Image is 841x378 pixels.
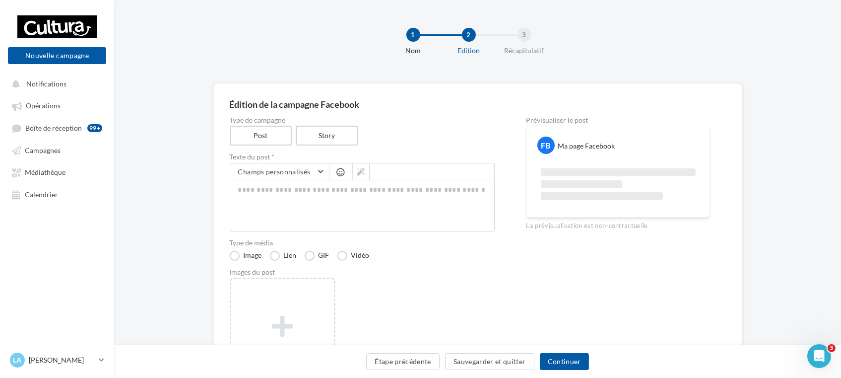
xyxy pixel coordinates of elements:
div: Édition de la campagne Facebook [230,100,726,109]
div: Nom [382,46,445,56]
div: Prévisualiser le post [526,117,710,124]
a: Médiathèque [6,163,108,181]
div: Images du post [230,269,495,276]
label: Type de campagne [230,117,495,124]
label: GIF [305,251,329,261]
div: Edition [437,46,501,56]
label: Lien [270,251,297,261]
label: Story [296,126,358,146]
button: Sauvegarder et quitter [445,353,534,370]
button: Nouvelle campagne [8,47,106,64]
span: Opérations [26,102,61,110]
div: La prévisualisation est non-contractuelle [526,218,710,230]
span: Boîte de réception [25,124,82,132]
a: Calendrier [6,185,108,203]
div: 99+ [87,124,102,132]
span: Notifications [26,79,66,88]
a: Opérations [6,96,108,114]
button: Champs personnalisés [230,163,329,180]
p: [PERSON_NAME] [29,355,95,365]
div: Récapitulatif [493,46,556,56]
a: Campagnes [6,141,108,159]
label: Vidéo [337,251,370,261]
label: Post [230,126,292,146]
span: Champs personnalisés [238,167,311,176]
span: Calendrier [25,190,58,199]
a: Boîte de réception99+ [6,119,108,137]
div: FB [537,137,555,154]
div: 1 [406,28,420,42]
span: Médiathèque [25,168,65,177]
span: La [13,355,22,365]
div: 2 [462,28,476,42]
a: La [PERSON_NAME] [8,351,106,370]
span: Campagnes [25,146,61,154]
label: Type de média [230,239,495,246]
div: 3 [518,28,531,42]
span: 3 [828,344,836,352]
iframe: Intercom live chat [807,344,831,368]
label: Texte du post * [230,153,495,160]
button: Notifications [6,75,104,92]
label: Image [230,251,262,261]
button: Étape précédente [366,353,440,370]
button: Continuer [540,353,589,370]
div: Ma page Facebook [558,141,615,151]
